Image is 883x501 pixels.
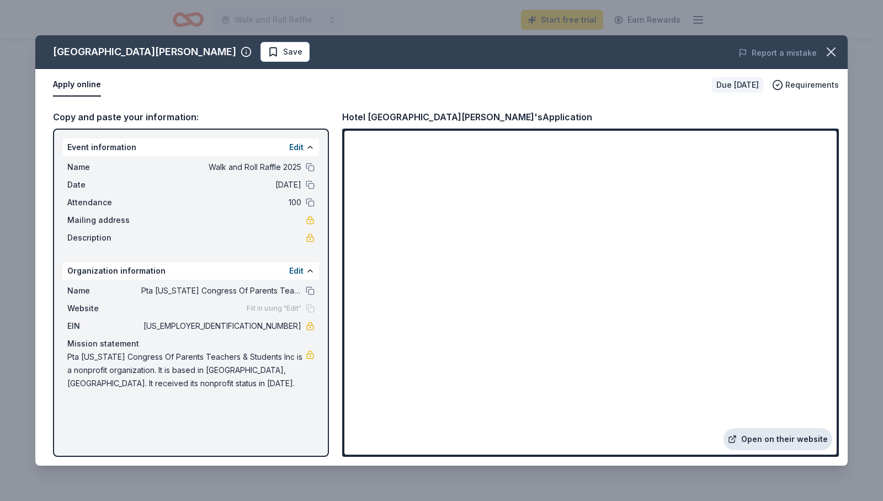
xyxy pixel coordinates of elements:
button: Requirements [772,78,839,92]
div: Due [DATE] [712,77,763,93]
span: Save [283,45,302,58]
div: Copy and paste your information: [53,110,329,124]
button: Edit [289,264,304,278]
button: Apply online [53,73,101,97]
span: [US_EMPLOYER_IDENTIFICATION_NUMBER] [141,319,301,333]
span: Description [67,231,141,244]
span: Date [67,178,141,191]
span: Mailing address [67,214,141,227]
button: Save [260,42,310,62]
span: [DATE] [141,178,301,191]
div: Organization information [63,262,319,280]
button: Edit [289,141,304,154]
span: EIN [67,319,141,333]
div: [GEOGRAPHIC_DATA][PERSON_NAME] [53,43,236,61]
a: Open on their website [724,428,832,450]
span: Pta [US_STATE] Congress Of Parents Teachers & Students Inc is a nonprofit organization. It is bas... [67,350,306,390]
span: Fill in using "Edit" [247,304,301,313]
div: Event information [63,138,319,156]
span: 100 [141,196,301,209]
span: Walk and Roll Raffle 2025 [141,161,301,174]
button: Report a mistake [738,46,817,60]
span: Website [67,302,141,315]
span: Name [67,284,141,297]
div: Mission statement [67,337,315,350]
span: Attendance [67,196,141,209]
span: Pta [US_STATE] Congress Of Parents Teachers & Students Inc [141,284,301,297]
span: Requirements [785,78,839,92]
span: Name [67,161,141,174]
div: Hotel [GEOGRAPHIC_DATA][PERSON_NAME]'s Application [342,110,592,124]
